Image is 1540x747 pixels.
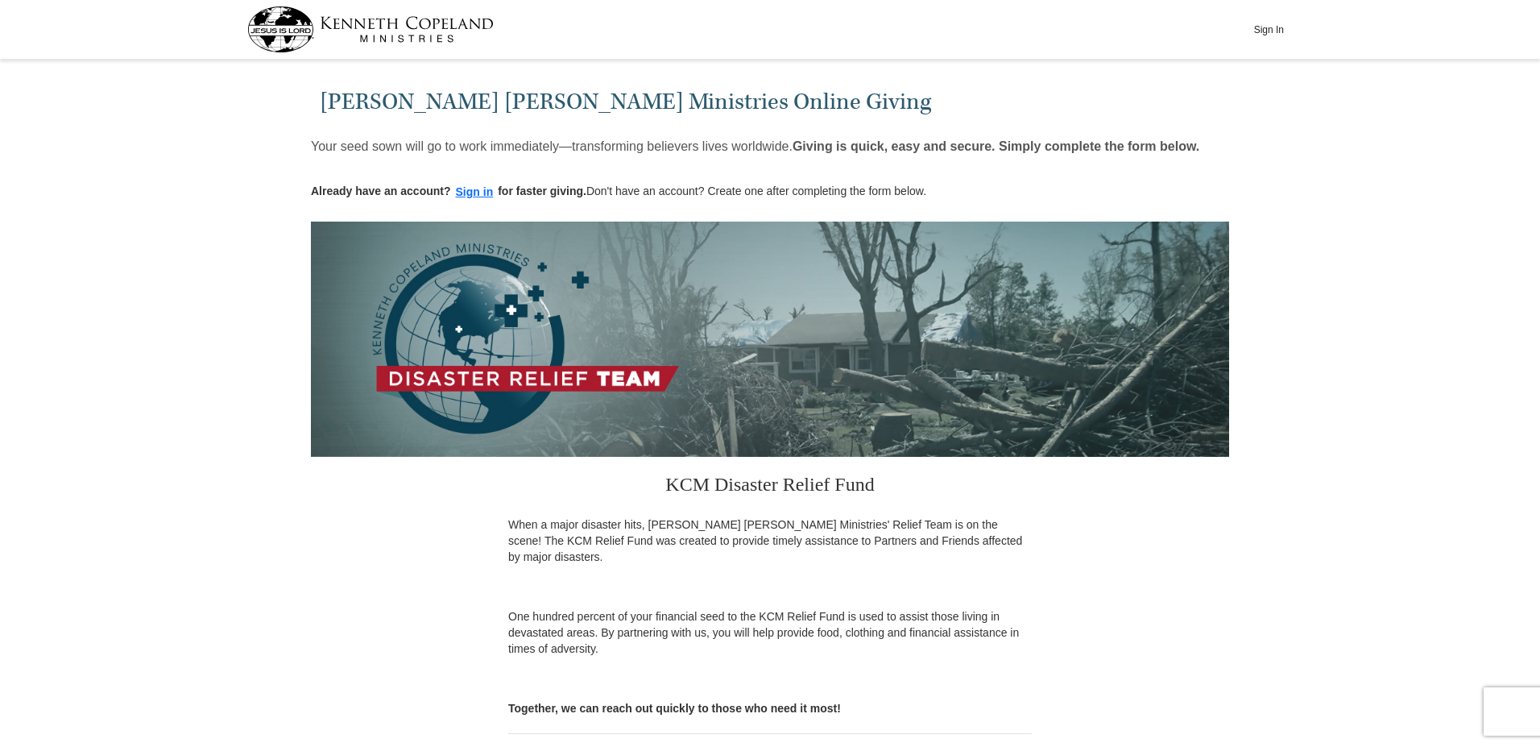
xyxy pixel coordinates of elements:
p: Your seed sown will go to work immediately—transforming believers lives worldwide. [311,139,1199,155]
p: Don't have an account? Create one after completing the form below. [311,183,926,201]
p: When a major disaster hits, [PERSON_NAME] [PERSON_NAME] Ministries' Relief Team is on the scene! ... [508,517,1032,565]
strong: Giving is quick, easy and secure. Simply complete the form below. [793,139,1199,153]
b: Together, we can reach out quickly to those who need it most! [508,702,841,715]
img: kcm-header-logo.svg [247,6,494,52]
button: Sign In [1244,17,1293,42]
strong: Already have an account? for faster giving. [311,185,586,197]
button: Sign in [451,183,499,201]
p: One hundred percent of your financial seed to the KCM Relief Fund is used to assist those living ... [508,608,1032,657]
h3: KCM Disaster Relief Fund [508,457,1032,517]
h1: [PERSON_NAME] [PERSON_NAME] Ministries Online Giving [320,89,1221,115]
